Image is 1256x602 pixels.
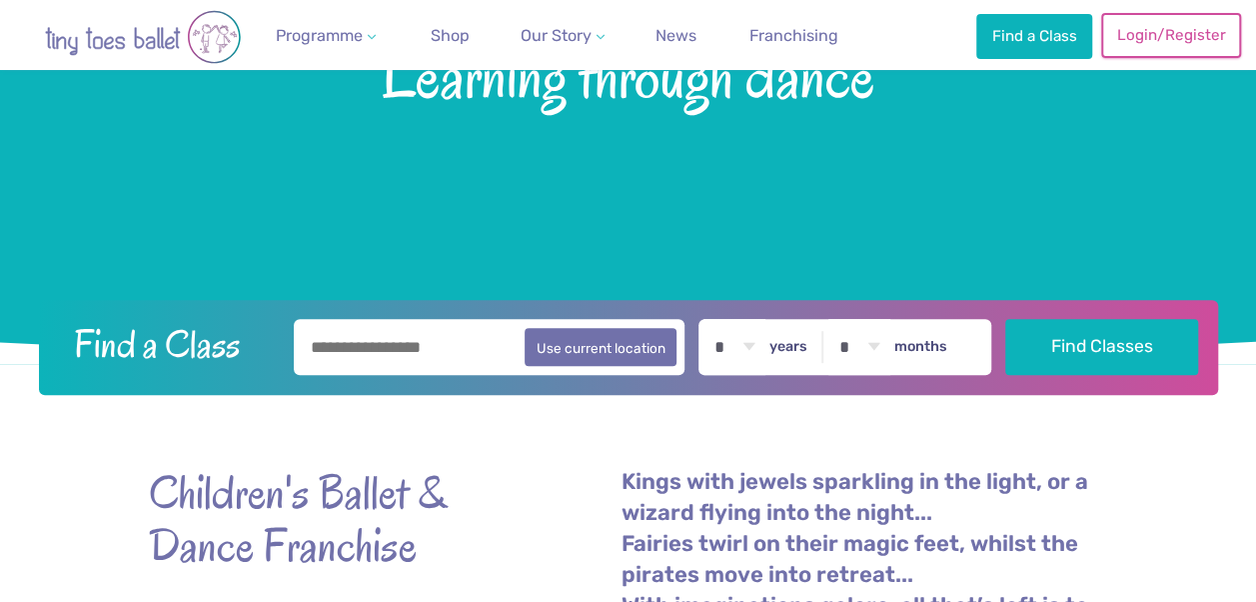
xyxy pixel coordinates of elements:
span: Programme [276,26,363,45]
h2: Find a Class [58,319,280,369]
a: News [647,16,704,56]
label: years [769,338,807,356]
span: Shop [431,26,470,45]
a: Our Story [513,16,613,56]
a: Shop [423,16,478,56]
button: Use current location [525,328,677,366]
img: tiny toes ballet [23,10,263,64]
span: Our Story [521,26,592,45]
a: Programme [268,16,384,56]
span: Learning through dance [32,36,1224,110]
label: months [894,338,947,356]
span: Franchising [749,26,838,45]
a: Franchising [741,16,846,56]
span: News [655,26,696,45]
strong: Children's Ballet & Dance Franchise [149,467,509,573]
button: Find Classes [1005,319,1198,375]
a: Find a Class [976,14,1092,58]
a: Login/Register [1101,13,1241,57]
